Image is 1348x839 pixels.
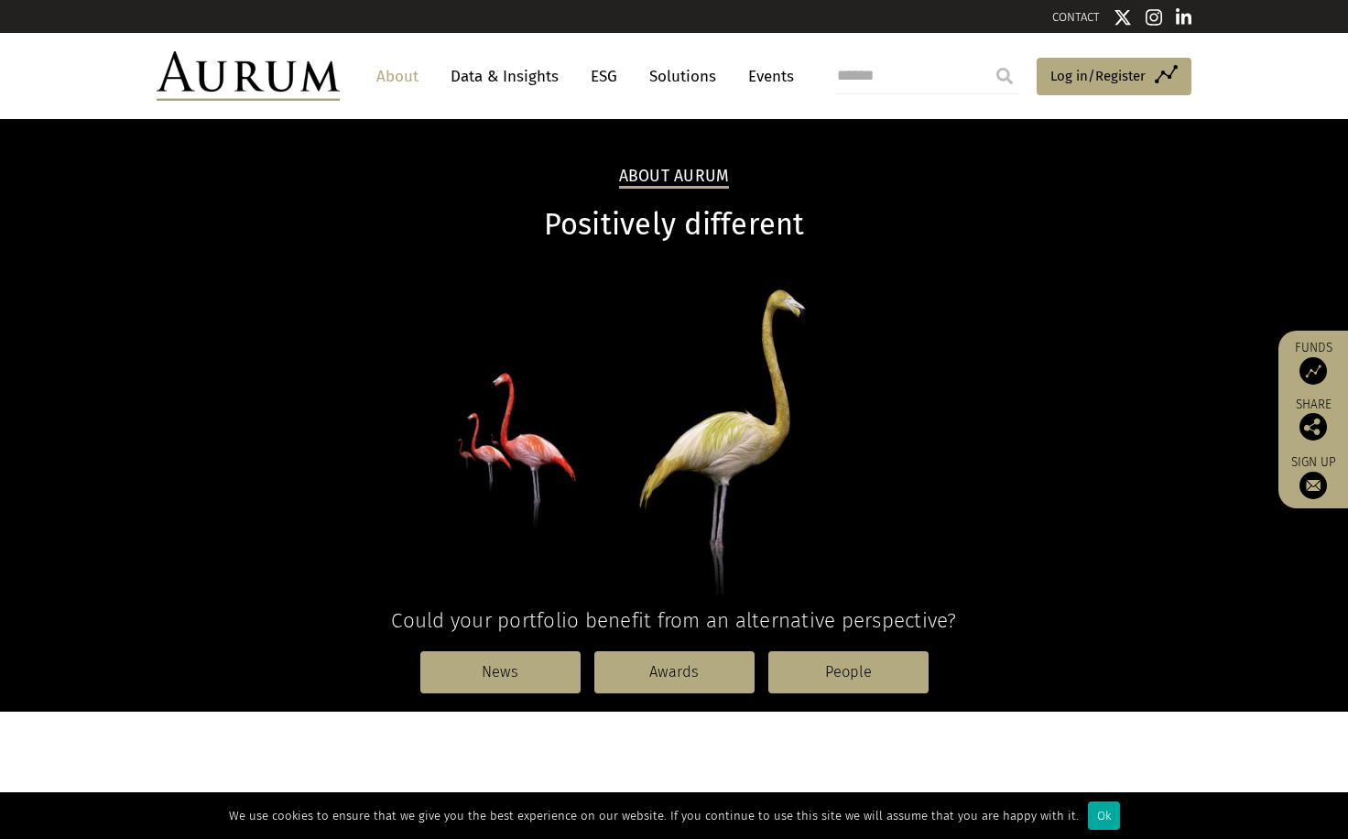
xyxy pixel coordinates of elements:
img: Share this post [1299,413,1327,441]
input: Submit [986,58,1023,94]
img: Sign up to our newsletter [1299,472,1327,499]
h1: Positively different [157,207,1191,243]
a: Sign up [1288,454,1339,499]
div: Share [1288,398,1339,441]
a: Awards [594,651,755,693]
h2: About Aurum [619,167,730,189]
span: Log in/Register [1050,65,1146,87]
a: Log in/Register [1037,58,1191,96]
a: About [367,60,428,93]
img: Access Funds [1299,357,1327,385]
a: News [420,651,581,693]
img: Instagram icon [1146,8,1162,27]
a: Data & Insights [441,60,568,93]
img: Aurum [157,51,340,101]
img: Twitter icon [1114,8,1132,27]
a: Events [739,60,794,93]
a: Solutions [640,60,725,93]
div: Ok [1088,801,1120,830]
a: ESG [582,60,626,93]
a: People [768,651,929,693]
h4: Could your portfolio benefit from an alternative perspective? [157,608,1191,633]
a: CONTACT [1052,10,1100,24]
a: Funds [1288,340,1339,385]
img: Linkedin icon [1176,8,1192,27]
